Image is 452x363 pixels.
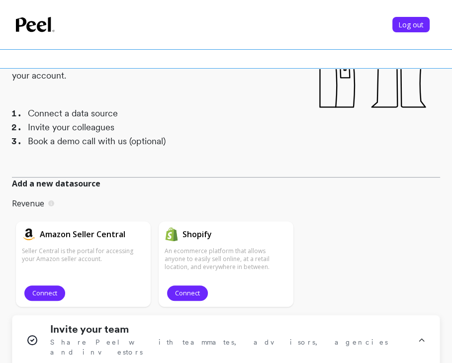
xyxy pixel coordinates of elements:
h1: Amazon Seller Central [40,228,125,240]
span: Connect [175,288,200,298]
button: Log out [392,17,430,32]
li: Invite your colleagues [28,120,226,134]
p: An ecommerce platform that allows anyone to easily sell online, at a retail location, and everywh... [165,247,287,271]
span: Share Peel with teammates, advisors, agencies and investors [50,337,406,357]
button: Connect [24,285,65,301]
p: Revenue [12,197,44,209]
img: api.shopify.svg [165,227,179,241]
h1: Invite your team [50,323,129,335]
span: Add a new datasource [12,178,100,189]
span: Log out [398,20,424,29]
h1: Shopify [182,228,212,240]
span: Connect [32,288,57,298]
p: Seller Central is the portal for accessing your Amazon seller account. [22,247,145,263]
img: api.amazon.svg [22,227,36,241]
li: Connect a data source [28,106,226,120]
button: Connect [167,285,208,301]
li: Book a demo call with us (optional) [28,134,226,148]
